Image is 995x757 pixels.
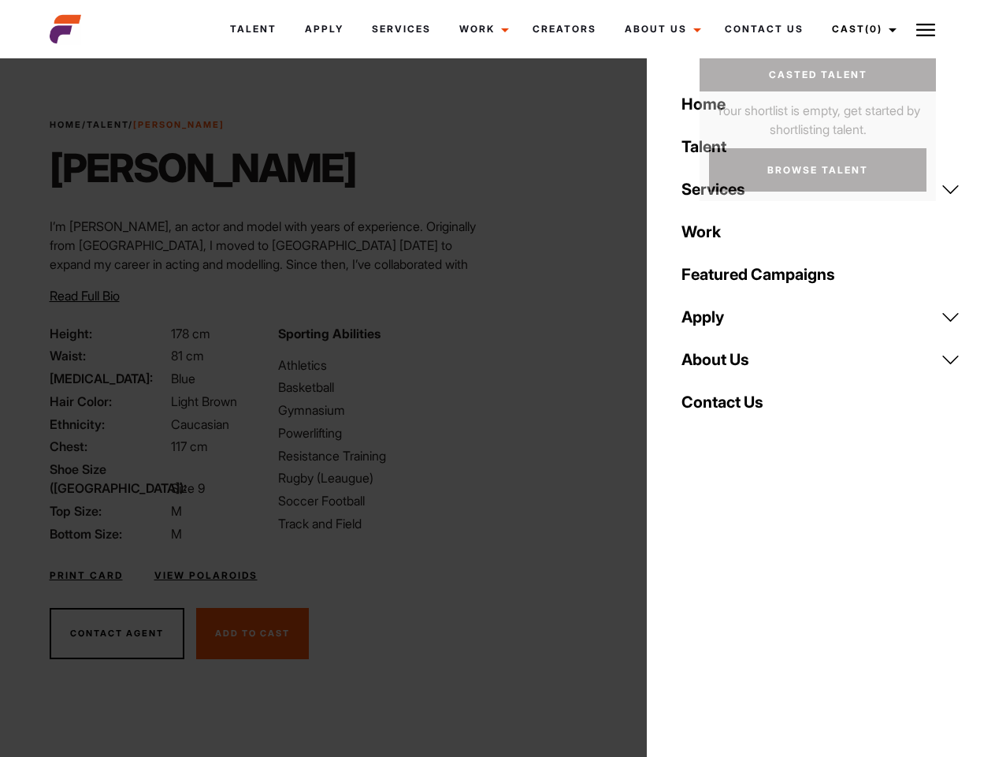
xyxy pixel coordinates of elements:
a: Creators [518,8,611,50]
span: Chest: [50,437,168,456]
h1: [PERSON_NAME] [50,144,356,192]
li: Rugby (Leaugue) [278,468,488,487]
li: Basketball [278,378,488,397]
a: Contact Us [672,381,970,423]
img: cropped-aefm-brand-fav-22-square.png [50,13,81,45]
a: Services [358,8,445,50]
a: View Polaroids [154,569,258,583]
span: [MEDICAL_DATA]: [50,369,168,388]
a: Print Card [50,569,123,583]
span: Blue [171,371,195,386]
a: Casted Talent [700,58,936,91]
span: Ethnicity: [50,415,168,434]
strong: Sporting Abilities [278,326,381,341]
span: Waist: [50,346,168,365]
span: Height: [50,324,168,343]
a: Featured Campaigns [672,253,970,296]
video: Your browser does not support the video tag. [535,101,917,579]
li: Gymnasium [278,401,488,420]
span: Add To Cast [215,628,290,639]
a: Talent [672,125,970,168]
li: Athletics [278,356,488,375]
button: Add To Cast [196,608,309,660]
span: M [171,503,182,519]
span: / / [50,118,225,132]
li: Track and Field [278,514,488,533]
a: Home [672,83,970,125]
a: Apply [672,296,970,338]
a: Cast(0) [818,8,906,50]
span: Caucasian [171,416,229,432]
img: Burger icon [916,21,935,39]
span: 81 cm [171,348,204,364]
li: Soccer Football [278,491,488,510]
a: Contact Us [711,8,818,50]
strong: [PERSON_NAME] [133,119,225,130]
p: Your shortlist is empty, get started by shortlisting talent. [700,91,936,139]
span: Top Size: [50,502,168,520]
a: Home [50,119,82,130]
span: Size 9 [171,480,205,496]
span: (0) [865,23,882,35]
span: 178 cm [171,326,210,341]
a: About Us [672,338,970,381]
button: Read Full Bio [50,286,120,305]
a: About Us [611,8,711,50]
li: Powerlifting [278,423,488,442]
span: 117 cm [171,438,208,454]
button: Contact Agent [50,608,184,660]
li: Resistance Training [278,446,488,465]
a: Apply [291,8,358,50]
span: M [171,526,182,542]
a: Work [672,211,970,253]
a: Talent [216,8,291,50]
a: Browse Talent [709,148,926,192]
span: Read Full Bio [50,288,120,304]
span: Hair Color: [50,392,168,411]
span: Light Brown [171,393,237,409]
a: Work [445,8,518,50]
a: Services [672,168,970,211]
a: Talent [87,119,128,130]
span: Bottom Size: [50,524,168,543]
p: I’m [PERSON_NAME], an actor and model with years of experience. Originally from [GEOGRAPHIC_DATA]... [50,217,488,349]
span: Shoe Size ([GEOGRAPHIC_DATA]): [50,460,168,498]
